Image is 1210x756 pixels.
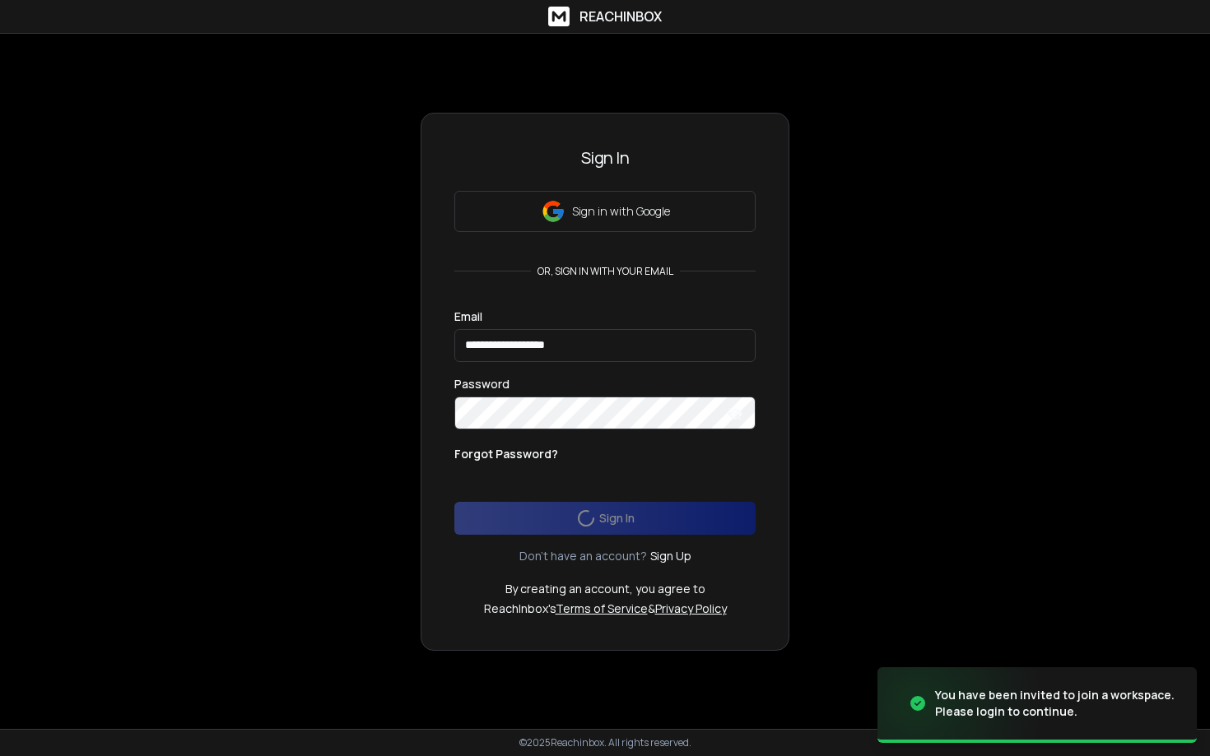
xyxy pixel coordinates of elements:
[484,601,727,617] p: ReachInbox's &
[454,378,510,390] label: Password
[519,548,647,564] p: Don't have an account?
[650,548,691,564] a: Sign Up
[454,191,756,232] button: Sign in with Google
[655,601,727,616] a: Privacy Policy
[454,446,558,462] p: Forgot Password?
[556,601,648,616] a: Terms of Service
[935,687,1177,720] div: You have been invited to join a workspace. Please login to continue.
[531,265,680,278] p: or, sign in with your email
[548,7,662,26] a: ReachInbox
[877,655,1042,753] img: image
[454,146,756,169] h3: Sign In
[572,203,670,220] p: Sign in with Google
[505,581,705,597] p: By creating an account, you agree to
[579,7,662,26] h1: ReachInbox
[454,311,482,322] label: Email
[519,736,691,749] p: © 2025 Reachinbox. All rights reserved.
